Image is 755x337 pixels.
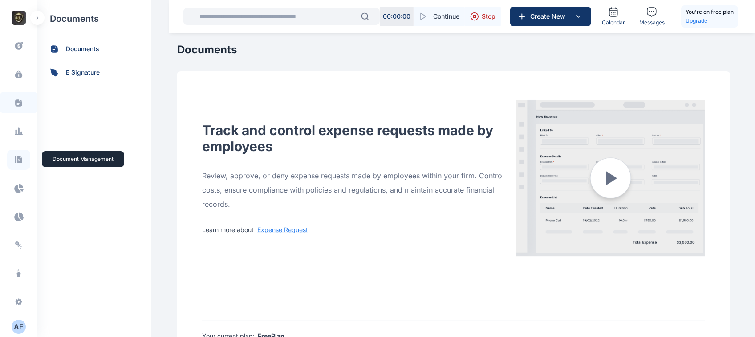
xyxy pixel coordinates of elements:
span: e signature [66,68,100,77]
span: documents [66,44,99,54]
span: Messages [639,19,665,26]
button: Continue [414,7,465,26]
p: Learn more about [202,225,308,234]
h5: You're on free plan [686,8,734,16]
button: Create New [510,7,591,26]
a: documents [37,37,151,61]
p: 00 : 00 : 00 [383,12,410,21]
span: Calendar [602,19,625,26]
a: Expense Request [257,226,308,233]
a: e signature [37,61,151,84]
a: Upgrade [686,16,734,25]
button: Stop [465,7,501,26]
span: Continue [433,12,459,21]
img: No expense request [516,100,705,257]
h1: Documents [177,43,730,57]
a: Calendar [598,3,629,30]
button: AE [12,320,26,334]
span: Create New [527,12,573,21]
button: AE [5,320,32,334]
span: Stop [482,12,495,21]
p: Track and control expense requests made by employees [202,122,506,154]
div: Review, approve, or deny expense requests made by employees within your firm. Control costs, ensu... [202,168,506,211]
div: A E [12,321,26,332]
a: Messages [636,3,668,30]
